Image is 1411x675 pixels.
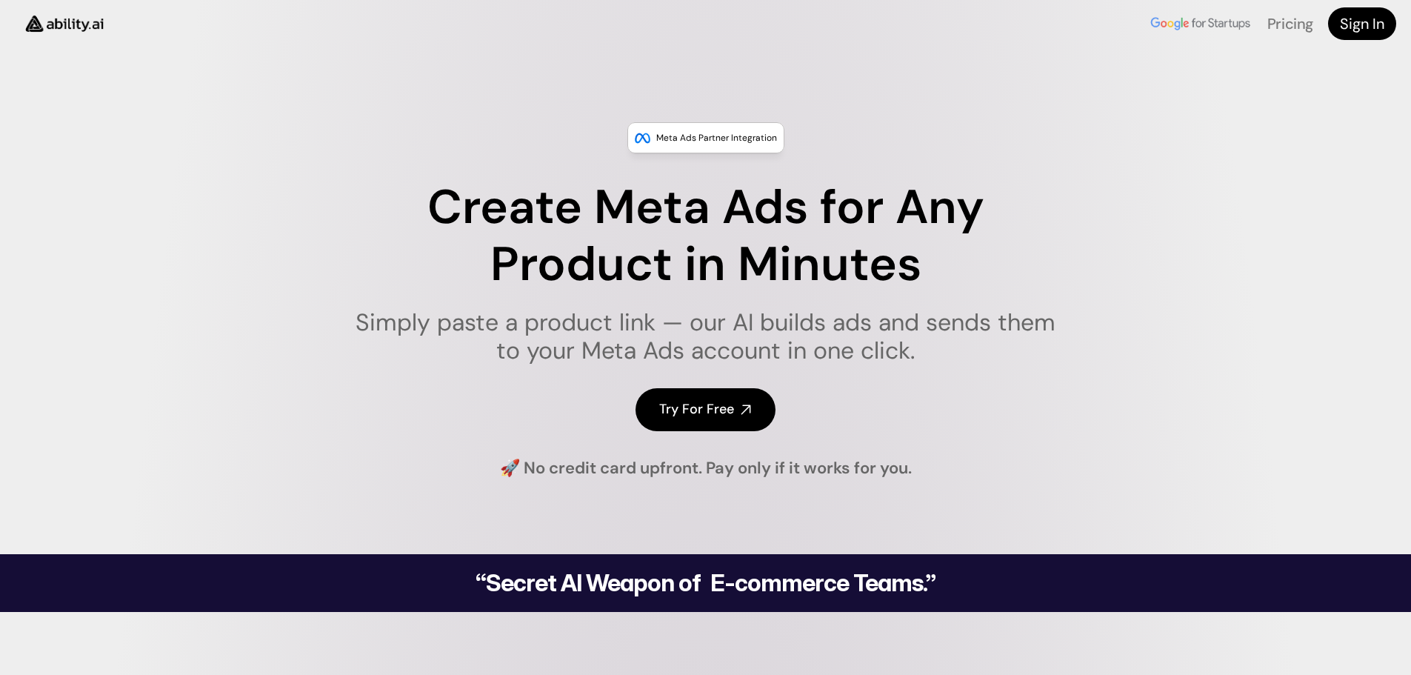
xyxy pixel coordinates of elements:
a: Try For Free [636,388,775,430]
h4: 🚀 No credit card upfront. Pay only if it works for you. [500,457,912,480]
a: Sign In [1328,7,1396,40]
h1: Simply paste a product link — our AI builds ads and sends them to your Meta Ads account in one cl... [346,308,1065,365]
h4: Try For Free [659,400,734,419]
a: Pricing [1267,14,1313,33]
h1: Create Meta Ads for Any Product in Minutes [346,179,1065,293]
p: Meta Ads Partner Integration [656,130,777,145]
h2: “Secret AI Weapon of E-commerce Teams.” [438,571,974,595]
h4: Sign In [1340,13,1384,34]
